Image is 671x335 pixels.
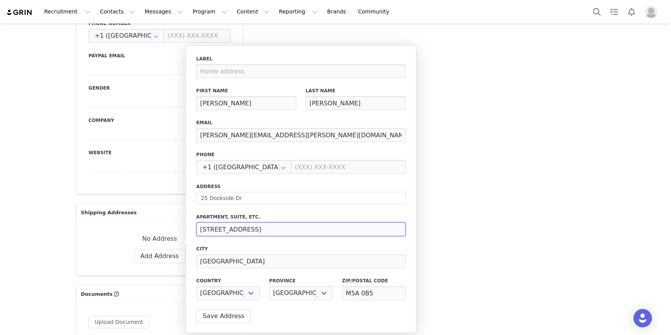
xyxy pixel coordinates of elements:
[88,52,230,59] label: Paypal Email
[274,3,322,20] button: Reporting
[88,85,230,92] label: Gender
[232,3,274,20] button: Content
[196,64,406,78] input: Home address
[196,222,406,236] input: Apartment, suite, etc. (optional)
[269,277,332,284] label: Province
[196,192,406,204] input: Address
[95,3,140,20] button: Contacts
[140,3,187,20] button: Messages
[6,6,316,15] body: Rich Text Area. Press ALT-0 for help.
[196,213,406,220] label: Apartment, suite, etc.
[196,309,251,323] button: Save Address
[88,29,164,43] input: Country
[291,160,406,174] input: (XXX) XXX-XXXX
[81,290,112,298] span: Documents
[645,6,657,18] img: placeholder-profile.jpg
[88,117,230,124] label: Company
[322,3,353,20] a: Brands
[81,209,137,217] span: Shipping Addresses
[88,234,230,243] div: No Address
[196,245,406,252] label: City
[88,316,149,328] button: Upload Document
[623,3,640,20] button: Notifications
[6,9,33,16] img: grin logo
[188,3,232,20] button: Program
[196,183,406,190] label: Address
[305,96,406,110] input: Last Name
[196,277,260,284] label: Country
[305,87,406,94] label: Last Name
[633,309,652,327] div: Open Intercom Messenger
[588,3,605,20] button: Search
[164,29,230,43] input: (XXX) XXX-XXXX
[606,3,623,20] a: Tasks
[196,254,406,268] input: City
[196,87,296,94] label: First Name
[88,29,164,43] div: United States
[354,3,397,20] a: Community
[196,119,406,126] label: Email
[88,149,230,156] label: Website
[196,151,406,158] label: Phone
[342,277,406,284] label: Zip/Postal Code
[196,160,291,174] div: United States
[196,96,296,110] input: First Name
[640,6,665,18] button: Profile
[342,286,406,300] input: Zip/Postal code
[196,128,406,142] input: Email
[40,3,95,20] button: Recruitment
[134,249,185,263] button: Add Address
[196,55,406,62] label: Label
[196,160,291,174] input: Country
